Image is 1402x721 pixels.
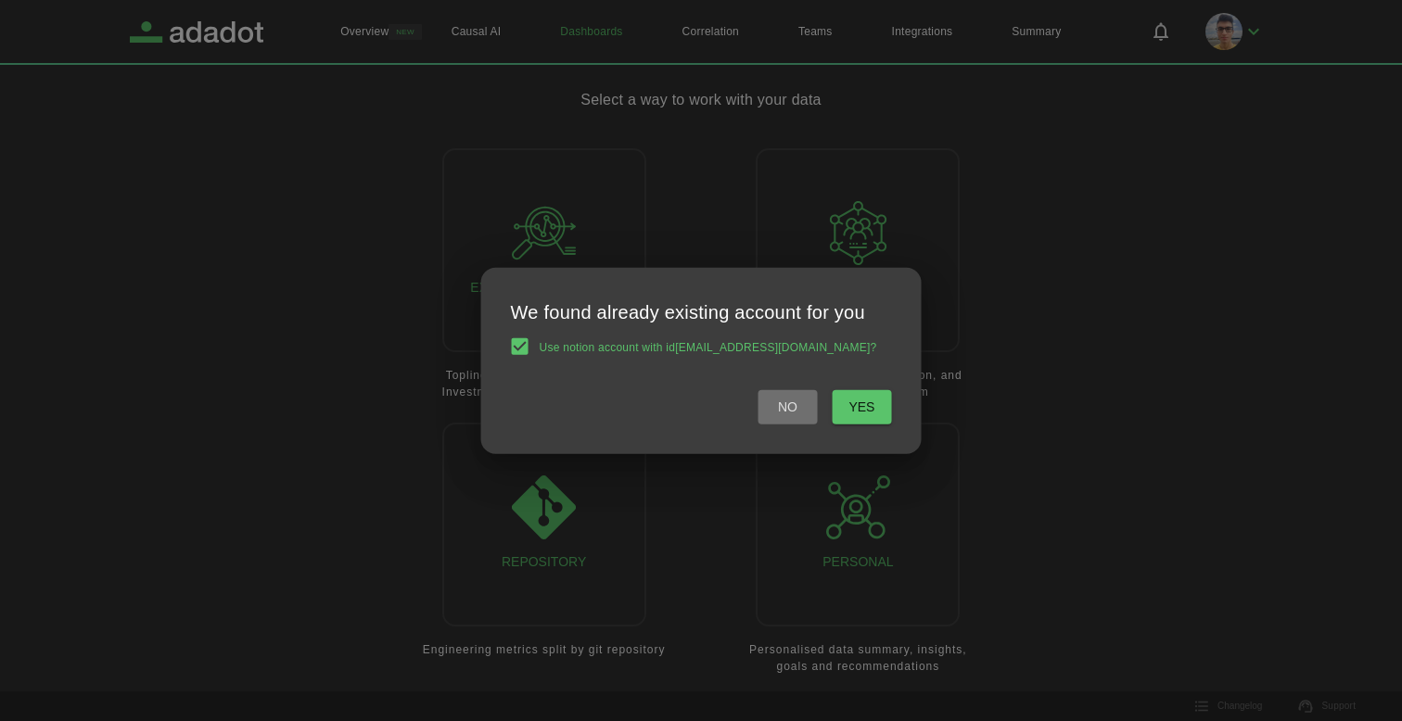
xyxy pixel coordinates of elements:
[832,390,891,424] button: Yes
[758,390,817,424] button: No
[778,396,797,419] span: No
[511,297,892,327] h2: We found already existing account for you
[540,341,877,354] span: Use notion account with id [EMAIL_ADDRESS][DOMAIN_NAME] ?
[848,396,874,419] span: Yes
